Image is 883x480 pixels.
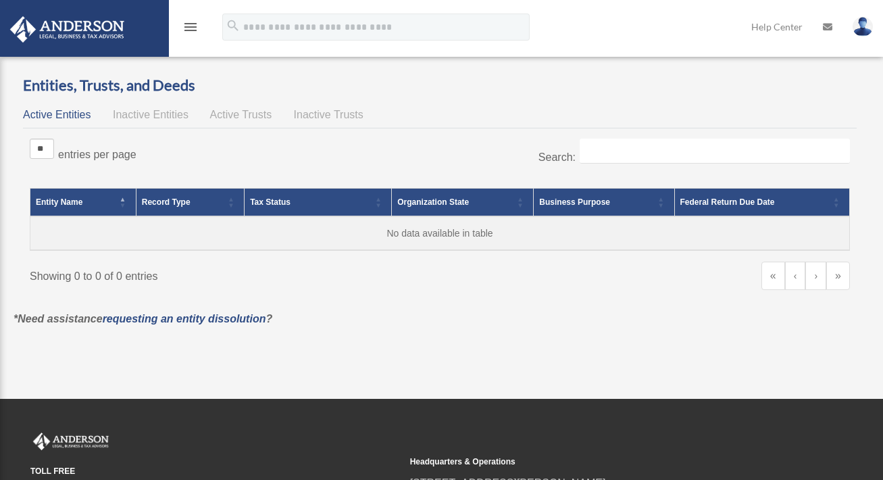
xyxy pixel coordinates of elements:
a: Last [826,262,850,290]
span: Organization State [397,197,469,207]
th: Business Purpose: Activate to sort [534,189,674,217]
span: Active Entities [23,109,91,120]
label: entries per page [58,149,136,160]
img: Anderson Advisors Platinum Portal [6,16,128,43]
h3: Entities, Trusts, and Deeds [23,75,857,96]
td: No data available in table [30,216,850,250]
small: TOLL FREE [30,464,401,479]
th: Tax Status: Activate to sort [245,189,392,217]
a: requesting an entity dissolution [103,313,266,325]
a: menu [182,24,199,35]
img: User Pic [853,17,873,37]
i: menu [182,19,199,35]
span: Inactive Trusts [294,109,363,120]
label: Search: [538,151,576,163]
span: Federal Return Due Date [680,197,775,207]
small: Headquarters & Operations [410,455,780,469]
span: Record Type [142,197,191,207]
em: *Need assistance ? [14,313,272,325]
a: Previous [785,262,806,290]
a: First [761,262,785,290]
i: search [226,18,241,33]
th: Federal Return Due Date: Activate to sort [674,189,850,217]
a: Next [805,262,826,290]
th: Entity Name: Activate to invert sorting [30,189,136,217]
span: Business Purpose [539,197,610,207]
span: Entity Name [36,197,82,207]
span: Inactive Entities [113,109,188,120]
div: Showing 0 to 0 of 0 entries [30,262,430,286]
th: Organization State: Activate to sort [392,189,534,217]
span: Tax Status [250,197,291,207]
span: Active Trusts [210,109,272,120]
th: Record Type: Activate to sort [136,189,244,217]
img: Anderson Advisors Platinum Portal [30,433,111,450]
